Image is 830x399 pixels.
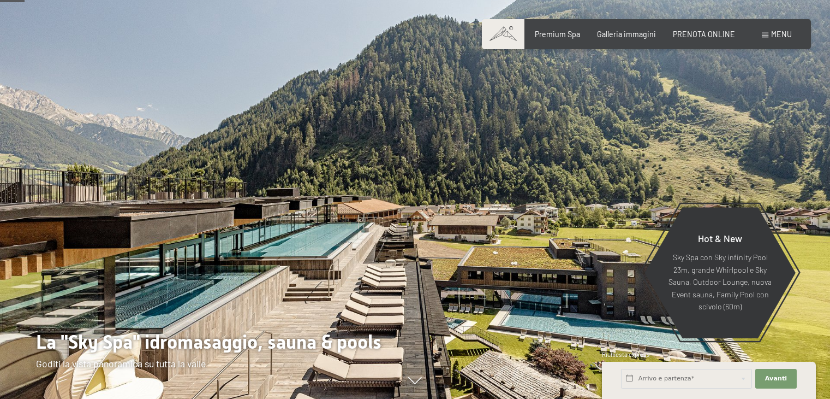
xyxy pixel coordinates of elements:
span: Consenso marketing* [309,225,392,236]
span: Hot & New [698,232,742,244]
a: Hot & New Sky Spa con Sky infinity Pool 23m, grande Whirlpool e Sky Sauna, Outdoor Lounge, nuova ... [644,207,796,339]
span: 1 [601,375,603,383]
span: Avanti [765,374,787,383]
button: Avanti [755,369,797,389]
a: Galleria immagini [597,30,656,39]
p: Sky Spa con Sky infinity Pool 23m, grande Whirlpool e Sky Sauna, Outdoor Lounge, nuova Event saun... [668,251,772,313]
span: Richiesta express [602,351,650,358]
a: PRENOTA ONLINE [673,30,735,39]
span: Menu [771,30,792,39]
a: Premium Spa [535,30,580,39]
